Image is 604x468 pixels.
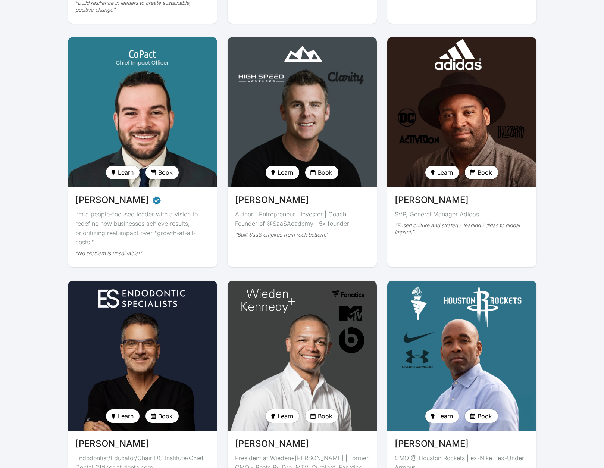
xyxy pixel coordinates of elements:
[75,437,149,450] span: [PERSON_NAME]
[465,166,498,179] button: Book
[395,193,469,207] span: [PERSON_NAME]
[387,281,536,431] img: avatar of Julian Duncan
[425,409,459,423] button: Learn
[395,437,469,450] span: [PERSON_NAME]
[478,168,492,177] span: Book
[305,166,338,179] button: Book
[395,210,529,219] div: SVP, General Manager Adidas
[278,412,293,421] span: Learn
[465,409,498,423] button: Book
[158,412,173,421] span: Book
[75,193,149,207] span: [PERSON_NAME]
[145,166,179,179] button: Book
[228,281,377,431] img: avatar of Jason White
[235,231,369,238] div: “Built SaaS empires from rock bottom.”
[145,409,179,423] button: Book
[478,412,492,421] span: Book
[235,210,369,228] div: Author | Entrepreneur | Investor | Coach | Founder of @SaaSAcademy | 5x founder
[152,193,161,207] span: Verified partner - Zach Beegal
[318,412,332,421] span: Book
[387,37,536,187] img: avatar of Daniel Cherry III
[235,193,309,207] span: [PERSON_NAME]
[395,222,529,235] div: “Fused culture and strategy, leading Adidas to global impact.”
[75,250,210,257] div: “No problem is unsolvable!”
[235,437,309,450] span: [PERSON_NAME]
[158,168,173,177] span: Book
[75,210,210,247] div: I’m a people-focused leader with a vision to redefine how businesses achieve results, prioritizin...
[106,409,140,423] button: Learn
[68,37,217,187] img: avatar of Zach Beegal
[278,168,293,177] span: Learn
[228,37,377,187] img: avatar of Dan Martell
[266,166,299,179] button: Learn
[106,166,140,179] button: Learn
[68,281,217,431] img: avatar of Dr. Gary Glassman
[305,409,338,423] button: Book
[118,168,134,177] span: Learn
[318,168,332,177] span: Book
[118,412,134,421] span: Learn
[425,166,459,179] button: Learn
[437,412,453,421] span: Learn
[266,409,299,423] button: Learn
[437,168,453,177] span: Learn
